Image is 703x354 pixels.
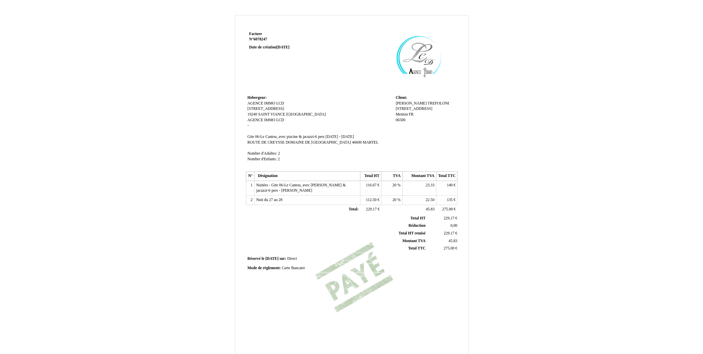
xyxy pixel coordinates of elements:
[382,31,456,81] img: logo
[402,239,425,243] span: Montant TVA
[258,112,285,117] span: SAINT VIANCE
[444,246,454,250] span: 275.00
[448,239,457,243] span: 45.83
[248,151,277,156] span: Nombre d'Adultes:
[447,198,453,202] span: 135
[402,172,436,181] th: Montant TVA
[248,118,275,122] span: AGENCE IMMO
[396,96,407,100] span: Client:
[381,181,402,195] td: %
[447,183,453,187] span: 140
[366,198,377,202] span: 112.50
[426,183,434,187] span: 23.33
[381,172,402,181] th: TVA
[436,181,457,195] td: €
[428,101,449,106] span: TREFOLONI
[426,207,434,211] span: 45.83
[366,207,377,211] span: 229.17
[265,256,278,261] span: [DATE]
[360,196,381,205] td: €
[278,151,280,156] span: 2
[254,172,360,181] th: Désignation
[444,231,454,235] span: 229.17
[408,246,425,250] span: Total TTC
[381,196,402,205] td: %
[286,112,326,117] span: [GEOGRAPHIC_DATA]
[254,37,267,41] span: 6078247
[427,245,458,252] td: €
[248,123,249,128] span: -
[444,216,454,220] span: 229.17
[427,215,458,222] td: €
[249,32,262,36] span: Facture
[246,172,254,181] th: N°
[278,157,280,161] span: 2
[408,223,425,228] span: Réduction
[427,229,458,237] td: €
[248,266,281,270] span: Mode de règlement:
[249,37,329,42] strong: N°
[248,101,284,106] span: AGENCE IMMO LCD
[248,96,267,100] span: Hebergeur:
[409,112,413,117] span: FR
[436,205,457,214] td: €
[426,198,434,202] span: 22.50
[248,140,351,145] span: ROUTE DE CREYSSE DOMAINE DE [GEOGRAPHIC_DATA]
[450,223,457,228] span: 0,00
[352,140,362,145] span: 46600
[276,45,289,49] span: [DATE]
[396,112,408,117] span: Menton
[246,181,254,195] td: 1
[248,256,265,261] span: Réservé le
[349,207,358,211] span: Total:
[280,256,286,261] span: sur:
[366,183,377,187] span: 116.67
[410,216,425,220] span: Total HT
[396,118,405,122] span: 06500
[436,196,457,205] td: €
[392,183,396,187] span: 20
[363,140,378,145] span: MARTEL
[248,107,284,111] span: [STREET_ADDRESS]
[276,118,284,122] span: LCD
[256,198,283,202] span: Nuit du 27 au 28
[326,135,354,139] span: [DATE] - [DATE]
[360,181,381,195] td: €
[249,45,290,49] strong: Date de création
[256,183,346,193] span: Nuitées - Gite 06-Le Cantou, avec [PERSON_NAME] & jacuzzi-6 pers - [PERSON_NAME]
[248,135,325,139] span: Gite 06-Le Cantou, avec piscine & jacuzzi-6 pers
[248,157,277,161] span: Nombre d'Enfants:
[396,107,432,111] span: [STREET_ADDRESS]
[248,112,257,117] span: 19240
[398,231,425,235] span: Total HT remisé
[442,207,453,211] span: 275.00
[360,172,381,181] th: Total HT
[396,101,427,106] span: [PERSON_NAME]
[246,196,254,205] td: 2
[287,256,297,261] span: Direct
[282,266,305,270] span: Carte Bancaire
[436,172,457,181] th: Total TTC
[392,198,396,202] span: 20
[360,205,381,214] td: €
